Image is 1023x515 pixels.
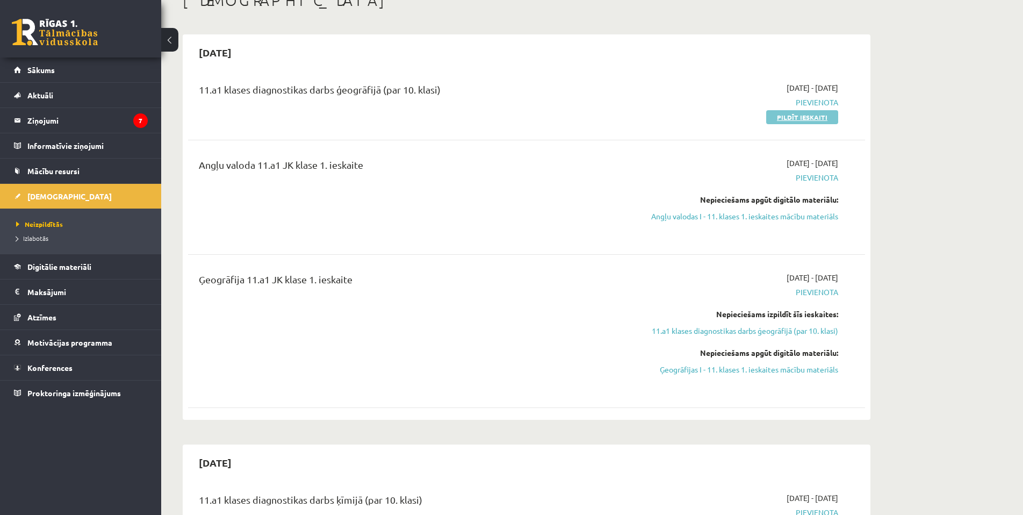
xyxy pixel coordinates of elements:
[14,83,148,108] a: Aktuāli
[16,234,48,242] span: Izlabotās
[14,184,148,209] a: [DEMOGRAPHIC_DATA]
[636,364,838,375] a: Ģeogrāfijas I - 11. klases 1. ieskaites mācību materiāls
[636,309,838,320] div: Nepieciešams izpildīt šīs ieskaites:
[636,211,838,222] a: Angļu valodas I - 11. klases 1. ieskaites mācību materiāls
[14,133,148,158] a: Informatīvie ziņojumi
[27,90,53,100] span: Aktuāli
[14,58,148,82] a: Sākums
[27,262,91,271] span: Digitālie materiāli
[14,330,148,355] a: Motivācijas programma
[636,287,838,298] span: Pievienota
[188,40,242,65] h2: [DATE]
[636,194,838,205] div: Nepieciešams apgūt digitālo materiālu:
[133,113,148,128] i: 7
[199,492,619,512] div: 11.a1 klases diagnostikas darbs ķīmijā (par 10. klasi)
[14,305,148,330] a: Atzīmes
[16,233,150,243] a: Izlabotās
[16,219,150,229] a: Neizpildītās
[199,272,619,292] div: Ģeogrāfija 11.a1 JK klase 1. ieskaite
[14,159,148,183] a: Mācību resursi
[636,97,838,108] span: Pievienota
[14,108,148,133] a: Ziņojumi7
[27,338,112,347] span: Motivācijas programma
[14,381,148,405] a: Proktoringa izmēģinājums
[199,158,619,177] div: Angļu valoda 11.a1 JK klase 1. ieskaite
[787,492,838,504] span: [DATE] - [DATE]
[27,388,121,398] span: Proktoringa izmēģinājums
[787,272,838,283] span: [DATE] - [DATE]
[787,82,838,94] span: [DATE] - [DATE]
[14,355,148,380] a: Konferences
[766,110,838,124] a: Pildīt ieskaiti
[12,19,98,46] a: Rīgas 1. Tālmācības vidusskola
[27,280,148,304] legend: Maksājumi
[636,347,838,359] div: Nepieciešams apgūt digitālo materiālu:
[27,363,73,373] span: Konferences
[636,325,838,337] a: 11.a1 klases diagnostikas darbs ģeogrāfijā (par 10. klasi)
[16,220,63,228] span: Neizpildītās
[14,280,148,304] a: Maksājumi
[636,172,838,183] span: Pievienota
[27,65,55,75] span: Sākums
[199,82,619,102] div: 11.a1 klases diagnostikas darbs ģeogrāfijā (par 10. klasi)
[27,166,80,176] span: Mācību resursi
[27,108,148,133] legend: Ziņojumi
[27,133,148,158] legend: Informatīvie ziņojumi
[14,254,148,279] a: Digitālie materiāli
[27,312,56,322] span: Atzīmes
[787,158,838,169] span: [DATE] - [DATE]
[188,450,242,475] h2: [DATE]
[27,191,112,201] span: [DEMOGRAPHIC_DATA]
